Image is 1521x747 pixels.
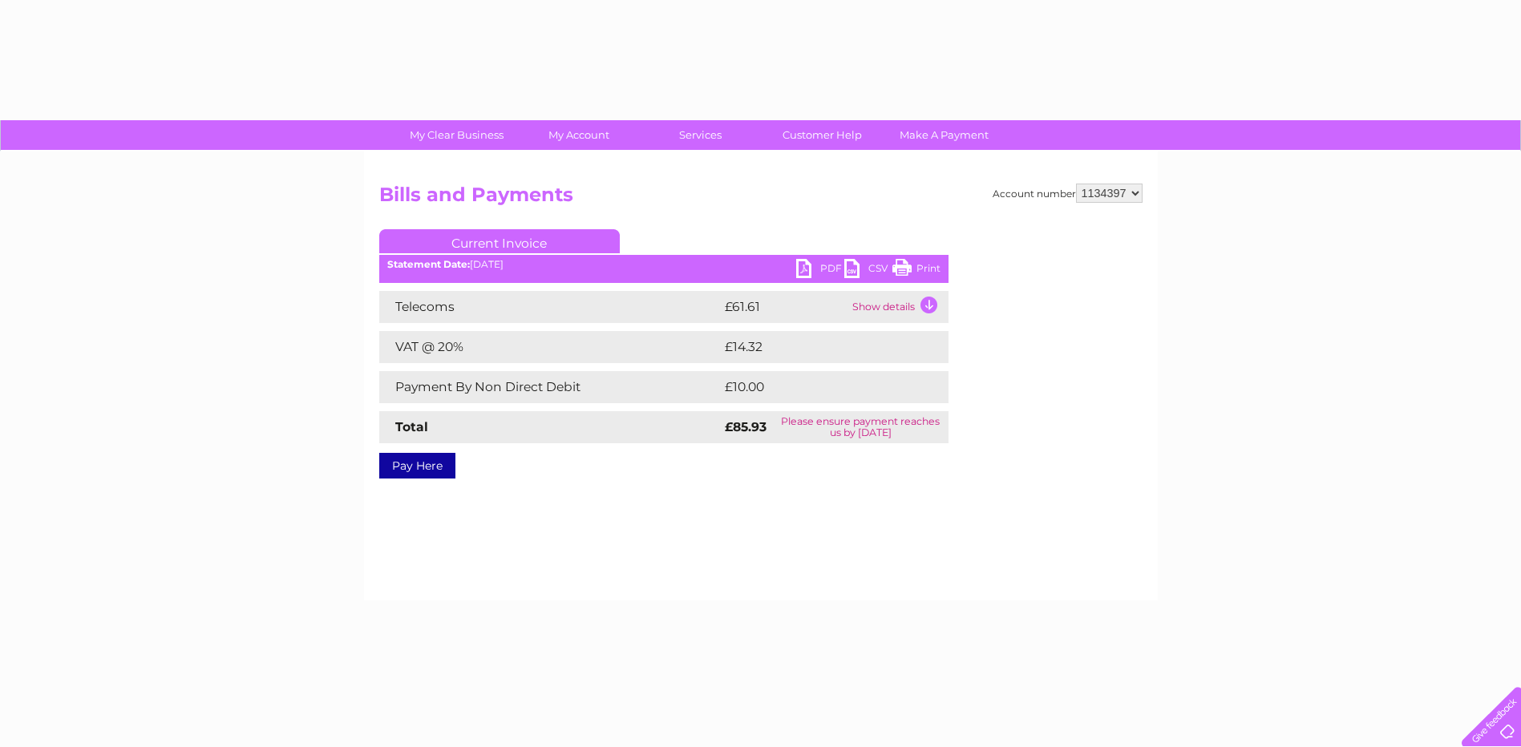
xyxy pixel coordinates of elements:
[387,258,470,270] b: Statement Date:
[756,120,888,150] a: Customer Help
[512,120,645,150] a: My Account
[395,419,428,434] strong: Total
[725,419,767,434] strong: £85.93
[844,259,892,282] a: CSV
[379,331,721,363] td: VAT @ 20%
[773,411,949,443] td: Please ensure payment reaches us by [DATE]
[848,291,949,323] td: Show details
[878,120,1010,150] a: Make A Payment
[721,331,915,363] td: £14.32
[390,120,523,150] a: My Clear Business
[634,120,767,150] a: Services
[379,229,620,253] a: Current Invoice
[379,184,1143,214] h2: Bills and Payments
[892,259,941,282] a: Print
[379,259,949,270] div: [DATE]
[993,184,1143,203] div: Account number
[379,371,721,403] td: Payment By Non Direct Debit
[379,291,721,323] td: Telecoms
[796,259,844,282] a: PDF
[721,371,916,403] td: £10.00
[379,453,455,478] a: Pay Here
[721,291,848,323] td: £61.61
